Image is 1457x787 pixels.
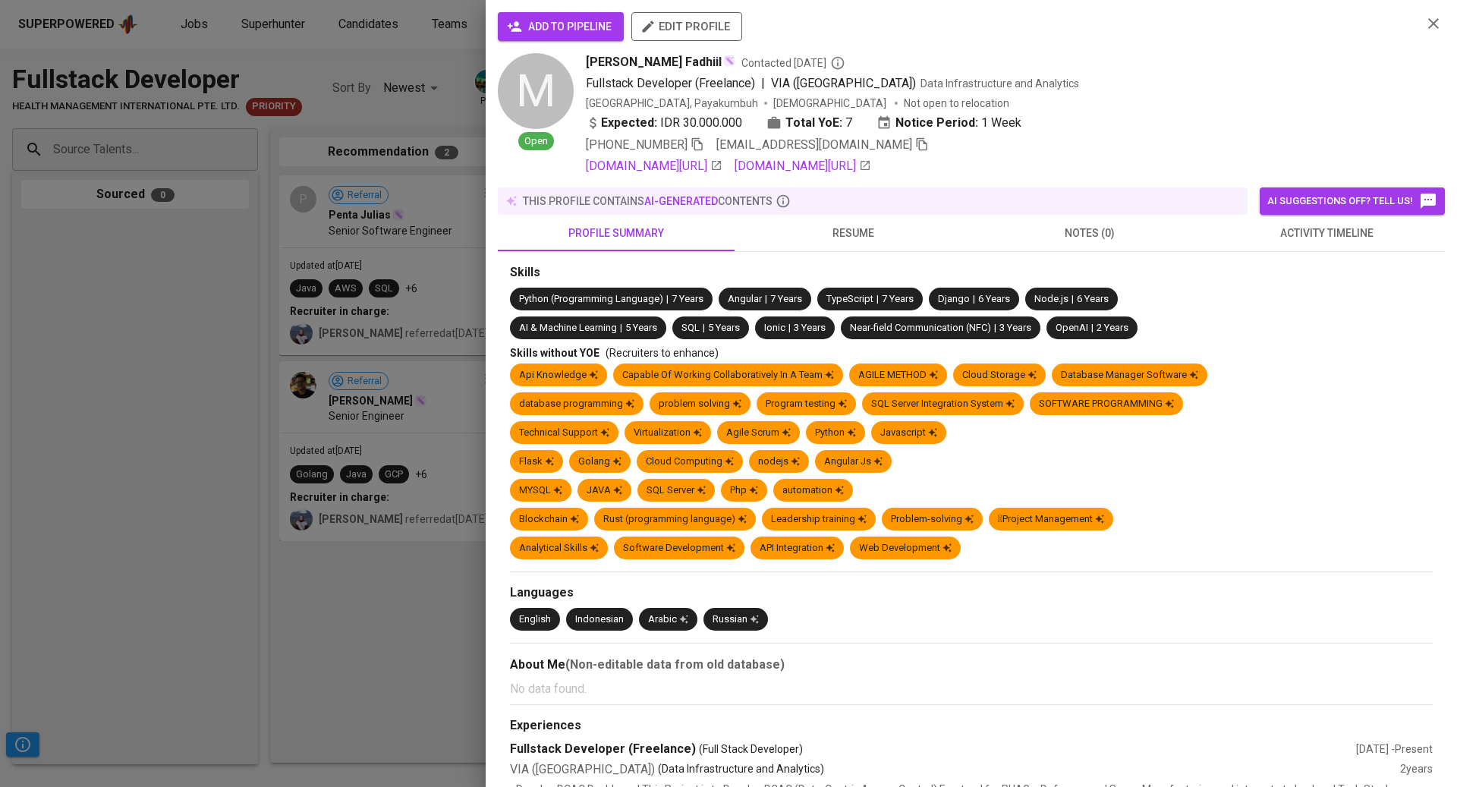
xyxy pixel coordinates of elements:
[575,612,624,627] div: Indonesian
[766,397,847,411] div: Program testing
[758,455,800,469] div: nodejs
[998,512,1104,527] div: Project Management
[730,483,758,498] div: Php
[845,114,852,132] span: 7
[858,368,938,382] div: AGILE METHOD
[826,293,873,304] span: TypeScript
[723,55,735,67] img: magic_wand.svg
[824,455,883,469] div: Angular Js
[1356,741,1433,757] div: [DATE] - Present
[658,761,824,779] p: (Data Infrastructure and Analytics)
[510,584,1433,602] div: Languages
[625,322,657,333] span: 5 Years
[510,656,1433,674] div: About Me
[586,137,688,152] span: [PHONE_NUMBER]
[741,55,845,71] span: Contacted [DATE]
[895,114,978,132] b: Notice Period:
[978,293,1010,304] span: 6 Years
[519,612,551,627] div: English
[586,53,722,71] span: [PERSON_NAME] Fadhiil
[882,293,914,304] span: 7 Years
[659,397,741,411] div: problem solving
[565,657,785,672] b: (Non-editable data from old database)
[1034,293,1068,304] span: Node.js
[699,741,803,757] span: (Full Stack Developer)
[1061,368,1198,382] div: Database Manager Software
[850,322,991,333] span: Near-field Communication (NFC)
[713,612,759,627] div: Russian
[1260,187,1445,215] button: AI suggestions off? Tell us!
[587,483,622,498] div: JAVA
[1077,293,1109,304] span: 6 Years
[519,368,598,382] div: Api Knowledge
[973,292,975,307] span: |
[519,397,634,411] div: database programming
[648,612,688,627] div: Arabic
[782,483,844,498] div: automation
[1400,761,1433,779] div: 2 years
[606,347,719,359] span: (Recruiters to enhance)
[681,322,700,333] span: SQL
[510,264,1433,282] div: Skills
[644,17,730,36] span: edit profile
[1056,322,1088,333] span: OpenAI
[962,368,1037,382] div: Cloud Storage
[634,426,702,440] div: Virtualization
[765,292,767,307] span: |
[815,426,856,440] div: Python
[510,17,612,36] span: add to pipeline
[519,541,599,556] div: Analytical Skills
[603,512,747,527] div: Rust (programming language)
[703,321,705,335] span: |
[980,224,1199,243] span: notes (0)
[1091,321,1094,335] span: |
[644,195,718,207] span: AI-generated
[744,224,962,243] span: resume
[578,455,622,469] div: Golang
[904,96,1009,111] p: Not open to relocation
[735,157,871,175] a: [DOMAIN_NAME][URL]
[1217,224,1436,243] span: activity timeline
[788,321,791,335] span: |
[586,157,722,175] a: [DOMAIN_NAME][URL]
[510,680,1433,698] p: No data found.
[666,292,669,307] span: |
[519,483,562,498] div: MYSQL
[672,293,703,304] span: 7 Years
[519,455,554,469] div: Flask
[771,76,916,90] span: VIA ([GEOGRAPHIC_DATA])
[764,322,785,333] span: Ionic
[1072,292,1074,307] span: |
[631,12,742,41] button: edit profile
[519,426,609,440] div: Technical Support
[1267,192,1437,210] span: AI suggestions off? Tell us!
[880,426,937,440] div: Javascript
[728,293,762,304] span: Angular
[586,114,742,132] div: IDR 30.000.000
[601,114,657,132] b: Expected:
[519,512,579,527] div: Blockchain
[510,741,1356,758] div: Fullstack Developer (Freelance)
[586,96,758,111] div: [GEOGRAPHIC_DATA], Payakumbuh
[623,541,735,556] div: Software Development
[770,293,802,304] span: 7 Years
[876,292,879,307] span: |
[708,322,740,333] span: 5 Years
[646,455,734,469] div: Cloud Computing
[507,224,725,243] span: profile summary
[1097,322,1128,333] span: 2 Years
[920,77,1079,90] span: Data Infrastructure and Analytics
[830,55,845,71] svg: By Batam recruiter
[785,114,842,132] b: Total YoE:
[586,76,755,90] span: Fullstack Developer (Freelance)
[773,96,889,111] span: [DEMOGRAPHIC_DATA]
[631,20,742,32] a: edit profile
[859,541,952,556] div: Web Development
[994,321,996,335] span: |
[891,512,974,527] div: Problem-solving
[498,53,574,129] div: M
[760,541,835,556] div: API Integration
[938,293,970,304] span: Django
[510,347,599,359] span: Skills without YOE
[519,293,663,304] span: Python (Programming Language)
